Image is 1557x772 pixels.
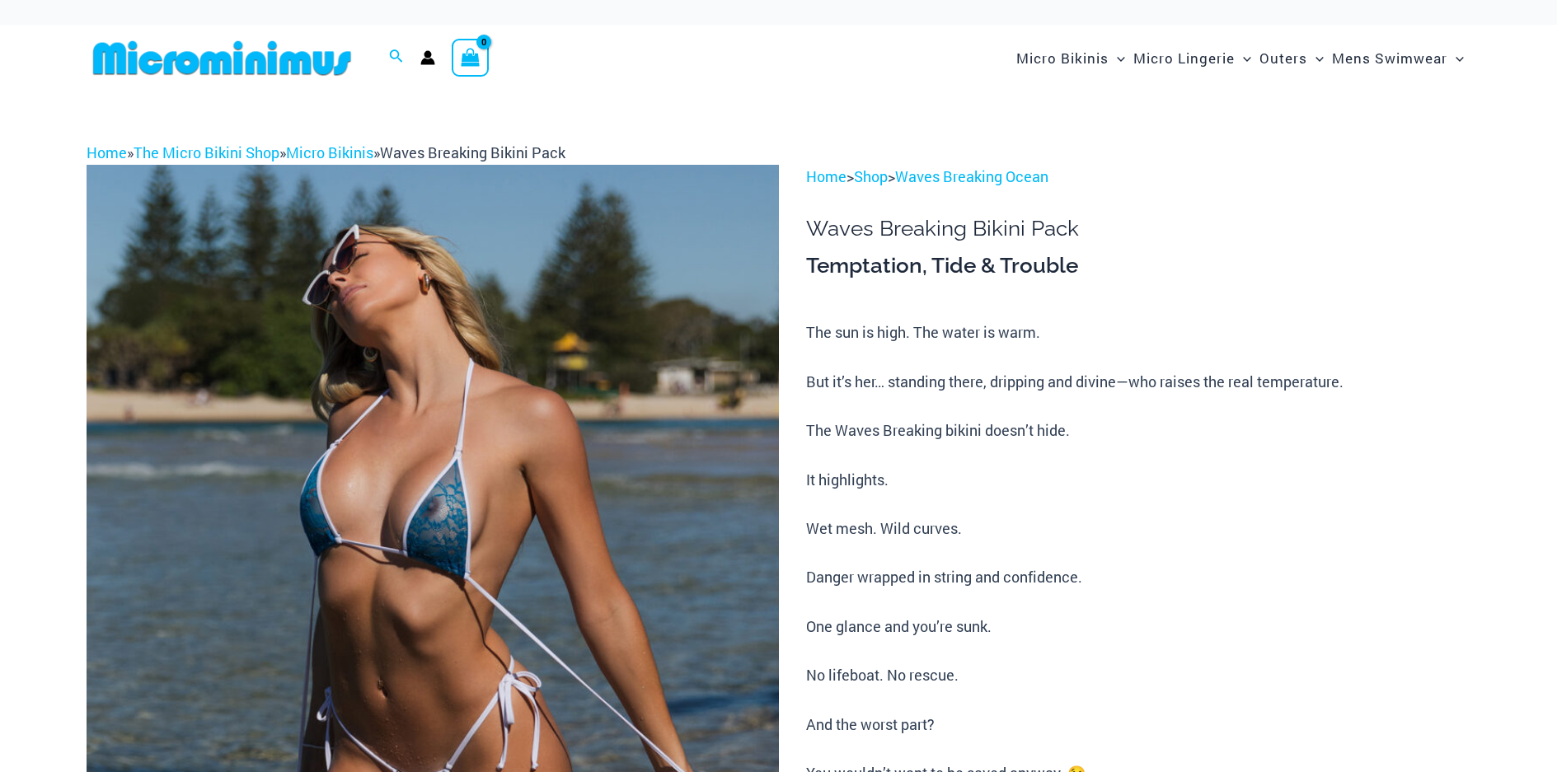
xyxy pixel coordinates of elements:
h3: Temptation, Tide & Trouble [806,252,1470,280]
a: Home [806,166,847,186]
h1: Waves Breaking Bikini Pack [806,216,1470,241]
a: Shop [854,166,888,186]
p: > > [806,165,1470,189]
a: The Micro Bikini Shop [134,143,279,162]
span: Menu Toggle [1109,37,1125,79]
span: Micro Bikinis [1016,37,1109,79]
span: Mens Swimwear [1332,37,1447,79]
span: Menu Toggle [1307,37,1324,79]
a: View Shopping Cart, empty [452,39,490,77]
span: » » » [87,143,565,162]
span: Menu Toggle [1235,37,1251,79]
span: Menu Toggle [1447,37,1464,79]
a: Micro BikinisMenu ToggleMenu Toggle [1012,33,1129,83]
a: OutersMenu ToggleMenu Toggle [1255,33,1328,83]
a: Micro Bikinis [286,143,373,162]
img: MM SHOP LOGO FLAT [87,40,358,77]
nav: Site Navigation [1010,30,1471,86]
a: Account icon link [420,50,435,65]
span: Waves Breaking Bikini Pack [380,143,565,162]
span: Outers [1259,37,1307,79]
a: Search icon link [389,47,404,68]
a: Home [87,143,127,162]
span: Micro Lingerie [1133,37,1235,79]
a: Waves Breaking Ocean [895,166,1048,186]
a: Mens SwimwearMenu ToggleMenu Toggle [1328,33,1468,83]
a: Micro LingerieMenu ToggleMenu Toggle [1129,33,1255,83]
